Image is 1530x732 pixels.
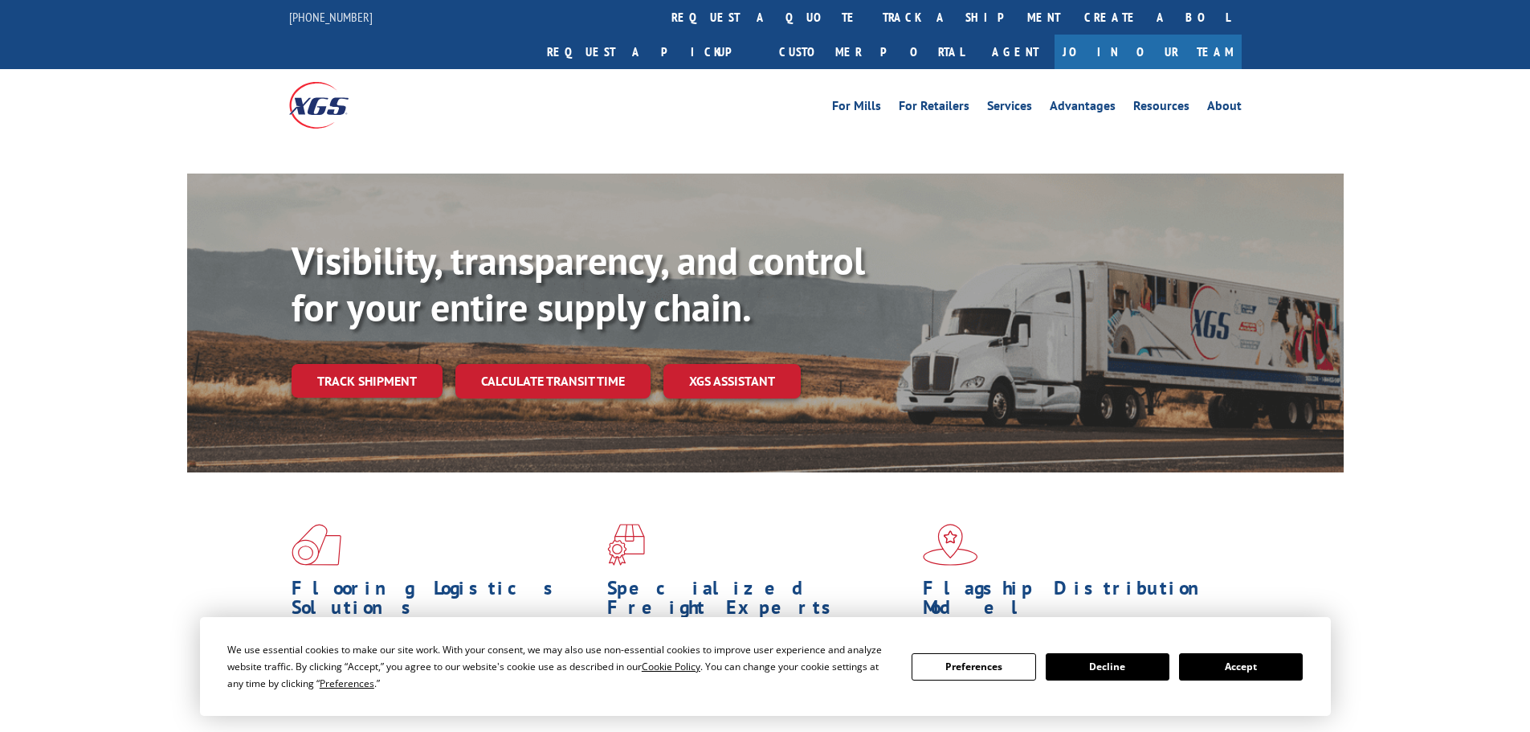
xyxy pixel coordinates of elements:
[899,100,969,117] a: For Retailers
[455,364,651,399] a: Calculate transit time
[607,579,911,625] h1: Specialized Freight Experts
[292,235,865,332] b: Visibility, transparency, and control for your entire supply chain.
[923,579,1226,625] h1: Flagship Distribution Model
[292,524,341,566] img: xgs-icon-total-supply-chain-intelligence-red
[923,524,978,566] img: xgs-icon-flagship-distribution-model-red
[1046,653,1169,681] button: Decline
[976,35,1055,69] a: Agent
[320,677,374,690] span: Preferences
[663,364,801,399] a: XGS ASSISTANT
[292,579,595,625] h1: Flooring Logistics Solutions
[767,35,976,69] a: Customer Portal
[200,617,1331,716] div: Cookie Consent Prompt
[832,100,881,117] a: For Mills
[289,9,373,25] a: [PHONE_NUMBER]
[987,100,1032,117] a: Services
[642,660,700,673] span: Cookie Policy
[1207,100,1242,117] a: About
[1179,653,1303,681] button: Accept
[912,653,1035,681] button: Preferences
[292,364,443,398] a: Track shipment
[1055,35,1242,69] a: Join Our Team
[607,524,645,566] img: xgs-icon-focused-on-flooring-red
[535,35,767,69] a: Request a pickup
[1133,100,1189,117] a: Resources
[1050,100,1116,117] a: Advantages
[227,641,892,692] div: We use essential cookies to make our site work. With your consent, we may also use non-essential ...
